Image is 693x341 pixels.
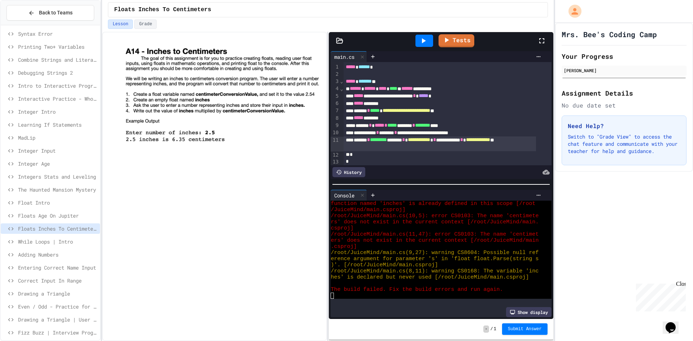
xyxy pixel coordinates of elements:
[340,86,343,92] span: Fold line
[331,225,353,231] span: csproj]
[331,53,358,61] div: main.cs
[331,244,357,250] span: .csproj]
[331,107,340,114] div: 7
[564,67,684,74] div: [PERSON_NAME]
[508,326,542,332] span: Submit Answer
[331,78,340,85] div: 3
[506,307,552,317] div: Show display
[331,250,539,256] span: /root/JuiceMind/main.cs(9,27): warning CS8604: Possible null ref
[331,100,340,107] div: 6
[331,219,539,225] span: rs' does not exist in the current context [/root/JuiceMind/main.
[18,43,97,51] span: Printing Two+ Variables
[331,152,340,159] div: 12
[18,238,97,245] span: While Loops | Intro
[562,88,687,98] h2: Assignment Details
[114,5,211,14] span: Floats Inches To Centimeters
[562,29,657,39] h1: Mrs. Bee's Coding Camp
[18,95,97,102] span: Interactive Practice - Who Are You?
[18,121,97,128] span: Learning If Statements
[331,137,340,152] div: 11
[331,71,340,78] div: 2
[331,129,340,136] div: 10
[331,158,340,166] div: 13
[331,274,529,280] span: hes' is declared but never used [/root/JuiceMind/main.csproj]
[18,303,97,310] span: Even / Odd - Practice for Fizz Buzz
[568,133,680,155] p: Switch to "Grade View" to access the chat feature and communicate with your teacher for help and ...
[134,19,157,29] button: Grade
[3,3,50,46] div: Chat with us now!Close
[18,225,97,232] span: Floats Inches To Centimeters
[18,212,97,219] span: Floats Age On Jupiter
[18,56,97,64] span: Combine Strings and Literals
[331,231,539,237] span: /root/JuiceMind/main.cs(11,47): error CS0103: The name 'centimet
[331,64,340,71] div: 1
[331,51,367,62] div: main.cs
[18,251,97,258] span: Adding Numbers
[18,82,97,89] span: Intro to Interactive Programs
[502,323,548,335] button: Submit Answer
[18,160,97,167] span: Integer Age
[663,312,686,334] iframe: chat widget
[568,122,680,130] h3: Need Help?
[331,93,340,100] div: 5
[331,256,539,262] span: erence argument for parameter 's' in 'float float.Parse(string s
[562,101,687,110] div: No due date set
[18,186,97,193] span: The Haunted Mansion Mystery
[18,147,97,154] span: Integer Input
[331,213,539,219] span: /root/JuiceMind/main.cs(10,5): error CS0103: The name 'centimete
[331,190,367,201] div: Console
[331,237,539,244] span: ers' does not exist in the current context [/root/JuiceMind/main
[39,9,73,17] span: Back to Teams
[331,201,535,207] span: function named 'inches' is already defined in this scope [/root
[483,325,489,333] span: -
[331,262,438,268] span: )'. [/root/JuiceMind/main.csproj]
[633,281,686,311] iframe: chat widget
[562,51,687,61] h2: Your Progress
[331,85,340,92] div: 4
[561,3,583,19] div: My Account
[18,199,97,206] span: Float Intro
[18,316,97,323] span: Drawing a Triangle | User Input
[331,287,503,293] span: The build failed. Fix the build errors and run again.
[331,115,340,122] div: 8
[340,78,343,84] span: Fold line
[494,326,496,332] span: 1
[6,5,94,21] button: Back to Teams
[18,277,97,284] span: Correct Input In Range
[18,69,97,76] span: Debugging Strings 2
[108,19,133,29] button: Lesson
[439,34,474,47] a: Tests
[18,173,97,180] span: Integers Stats and Leveling
[18,264,97,271] span: Entering Correct Name Input
[331,268,539,274] span: /root/JuiceMind/main.cs(8,11): warning CS0168: The variable 'inc
[18,290,97,297] span: Drawing a Triangle
[332,167,365,177] div: History
[18,30,97,38] span: Syntax Error
[18,329,97,336] span: Fizz Buzz | Interview Program
[18,134,97,141] span: MadLip
[491,326,493,332] span: /
[18,108,97,115] span: Integer Intro
[331,207,405,213] span: /JuiceMind/main.csproj]
[331,122,340,129] div: 9
[331,192,358,199] div: Console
